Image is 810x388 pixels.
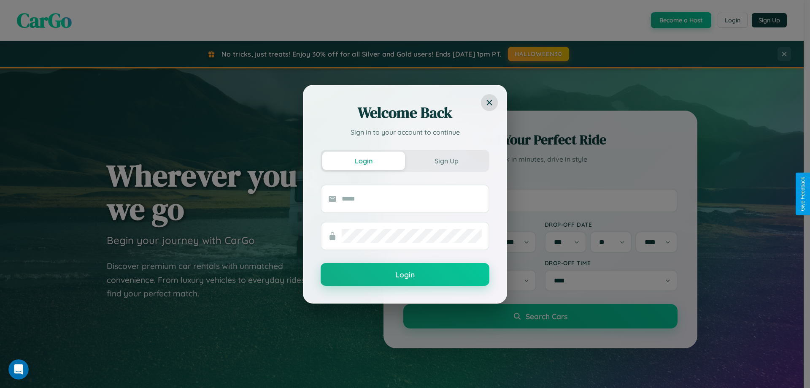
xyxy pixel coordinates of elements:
[405,152,488,170] button: Sign Up
[321,103,489,123] h2: Welcome Back
[321,263,489,286] button: Login
[322,152,405,170] button: Login
[800,177,806,211] div: Give Feedback
[8,359,29,380] iframe: Intercom live chat
[321,127,489,137] p: Sign in to your account to continue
